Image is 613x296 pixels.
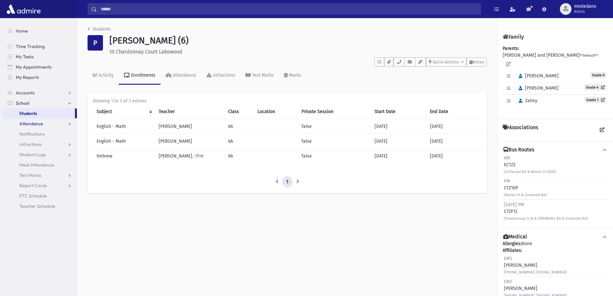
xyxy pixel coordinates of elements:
div: Marks [288,72,301,78]
span: [PERSON_NAME] [516,73,559,79]
th: End Date [426,104,482,119]
td: 6A [224,148,254,163]
a: Students [3,108,75,119]
button: Quick Actions [426,57,467,67]
div: Activity [97,72,114,78]
th: Class [224,104,254,119]
span: Notes [473,60,484,64]
a: Marks [279,67,306,85]
span: EMS [504,256,512,261]
td: [DATE] [371,134,426,148]
td: [DATE] [426,119,482,134]
a: Time Tracking [3,41,77,52]
a: School [3,98,77,108]
td: English - Math [93,134,155,148]
td: 6A [224,134,254,148]
span: Zalmy [516,98,537,103]
a: Student Logs [3,149,77,160]
span: mtoledano [574,4,596,9]
a: Infractions [201,67,240,85]
a: My Reports [3,72,77,82]
span: Quick Actions [433,60,459,64]
a: My Tasks [3,52,77,62]
span: Home [16,28,28,34]
td: [DATE] [426,148,482,163]
a: Attendance [161,67,201,85]
div: ECTZ2 [504,155,556,175]
span: [PERSON_NAME] [516,85,559,91]
td: English - Math [93,119,155,134]
button: Notes [467,57,487,67]
small: (Merlot Ct & Zinfandel Rd) [504,193,547,197]
span: My Reports [16,74,39,80]
small: (Zinfandel Rd & Merlot Ct (SSE)) [504,170,556,174]
span: Students [19,110,37,116]
a: Notifications [3,129,77,139]
a: Home [3,26,77,36]
h4: Family [503,34,524,40]
h6: 10 Chardonnay Court Lakewood [109,49,487,55]
img: AdmirePro [5,3,42,15]
td: [DATE] [371,119,426,134]
div: CTZ10P [504,178,547,198]
a: Teacher Schedule [3,201,77,211]
h4: Bus Routes [503,147,534,153]
a: Report Cards [3,180,77,191]
span: Student Logs [19,152,46,158]
td: [PERSON_NAME] [155,134,224,148]
a: Test Marks [3,170,77,180]
span: Accounts [16,90,34,96]
div: [PERSON_NAME] and [PERSON_NAME] [503,45,608,114]
th: Location [254,104,298,119]
b: Parents: [503,46,519,51]
a: Infractions [3,139,77,149]
span: AM [504,155,510,161]
nav: breadcrumb [88,26,111,35]
a: Students [88,26,111,32]
th: Private Session [298,104,370,119]
td: 6A [224,119,254,134]
span: PTC Schedule [19,193,47,199]
a: Activity [88,67,119,85]
div: Test Marks [251,72,274,78]
h4: Associations [503,124,538,136]
div: Enrollments [130,72,155,78]
a: Accounts [3,88,77,98]
a: View all Associations [596,124,608,136]
td: false [298,148,370,163]
span: Test Marks [19,172,41,178]
b: Affiliates: [503,248,522,253]
span: Admin [574,9,596,14]
a: Grade 4 [584,84,607,91]
th: Teacher [155,104,224,119]
span: Attendance [19,121,43,127]
td: [DATE] [426,134,482,148]
a: Test Marks [240,67,279,85]
td: [PERSON_NAME]. מילר [155,148,224,163]
span: EMS [504,279,512,284]
th: Start Date [371,104,426,119]
span: My Appointments [16,64,51,70]
span: [DATE] PM [504,202,524,207]
span: Notifications [19,131,45,137]
td: Hebrew [93,148,155,163]
div: Attendance [172,72,196,78]
button: Bus Routes [503,147,608,153]
td: false [298,119,370,134]
div: [PERSON_NAME] [504,255,567,275]
span: Meal Attendance [19,162,54,168]
span: Report Cards [19,183,47,188]
a: My Appointments [3,62,77,72]
a: Grade 1 [584,97,607,103]
a: Enrollments [119,67,161,85]
span: School [16,100,29,106]
a: Attendance [3,119,77,129]
a: 1 [282,176,293,188]
small: [PHONE_NUMBER], [PHONE_NUMBER] [504,270,567,274]
a: PTC Schedule [3,191,77,201]
td: [PERSON_NAME] [155,119,224,134]
th: Subject [93,104,155,119]
div: P [88,35,103,51]
td: false [298,134,370,148]
div: CTZF12 [504,201,588,222]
